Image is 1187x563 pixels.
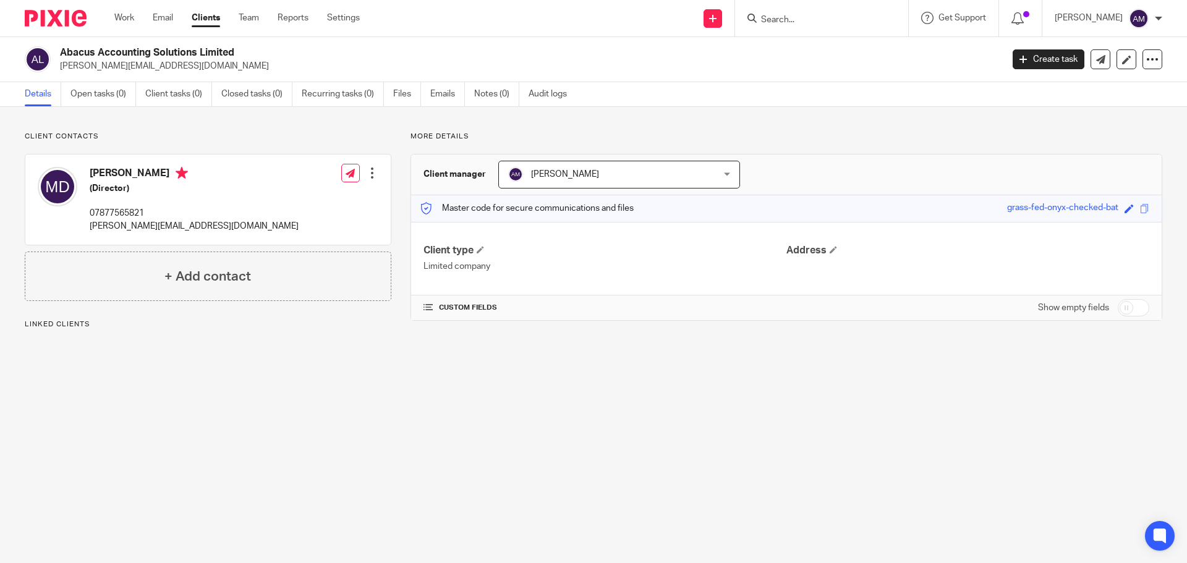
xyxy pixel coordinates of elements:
a: Files [393,82,421,106]
label: Show empty fields [1038,302,1109,314]
a: Team [239,12,259,24]
p: [PERSON_NAME][EMAIL_ADDRESS][DOMAIN_NAME] [90,220,299,232]
h4: [PERSON_NAME] [90,167,299,182]
p: Master code for secure communications and files [420,202,634,214]
h4: Address [786,244,1149,257]
div: grass-fed-onyx-checked-bat [1007,201,1118,216]
a: Clients [192,12,220,24]
p: Linked clients [25,320,391,329]
span: Get Support [938,14,986,22]
p: Client contacts [25,132,391,142]
h5: (Director) [90,182,299,195]
p: Limited company [423,260,786,273]
img: svg%3E [25,46,51,72]
p: [PERSON_NAME][EMAIL_ADDRESS][DOMAIN_NAME] [60,60,994,72]
p: [PERSON_NAME] [1055,12,1123,24]
a: Work [114,12,134,24]
span: [PERSON_NAME] [531,170,599,179]
a: Recurring tasks (0) [302,82,384,106]
a: Email [153,12,173,24]
a: Reports [278,12,308,24]
h4: + Add contact [164,267,251,286]
h4: Client type [423,244,786,257]
a: Client tasks (0) [145,82,212,106]
img: svg%3E [38,167,77,206]
img: Pixie [25,10,87,27]
a: Audit logs [529,82,576,106]
p: 07877565821 [90,207,299,219]
h4: CUSTOM FIELDS [423,303,786,313]
a: Open tasks (0) [70,82,136,106]
img: svg%3E [508,167,523,182]
a: Settings [327,12,360,24]
a: Notes (0) [474,82,519,106]
h2: Abacus Accounting Solutions Limited [60,46,807,59]
img: svg%3E [1129,9,1149,28]
i: Primary [176,167,188,179]
a: Closed tasks (0) [221,82,292,106]
h3: Client manager [423,168,486,180]
input: Search [760,15,871,26]
p: More details [411,132,1162,142]
a: Create task [1013,49,1084,69]
a: Emails [430,82,465,106]
a: Details [25,82,61,106]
